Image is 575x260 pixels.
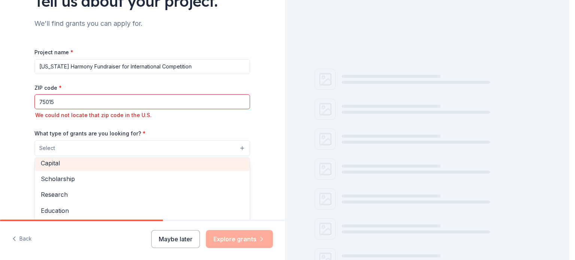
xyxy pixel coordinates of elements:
[41,190,244,199] span: Research
[41,174,244,184] span: Scholarship
[41,206,244,215] span: Education
[34,140,250,156] button: Select
[41,158,244,168] span: Capital
[34,157,250,247] div: Select
[39,144,55,153] span: Select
